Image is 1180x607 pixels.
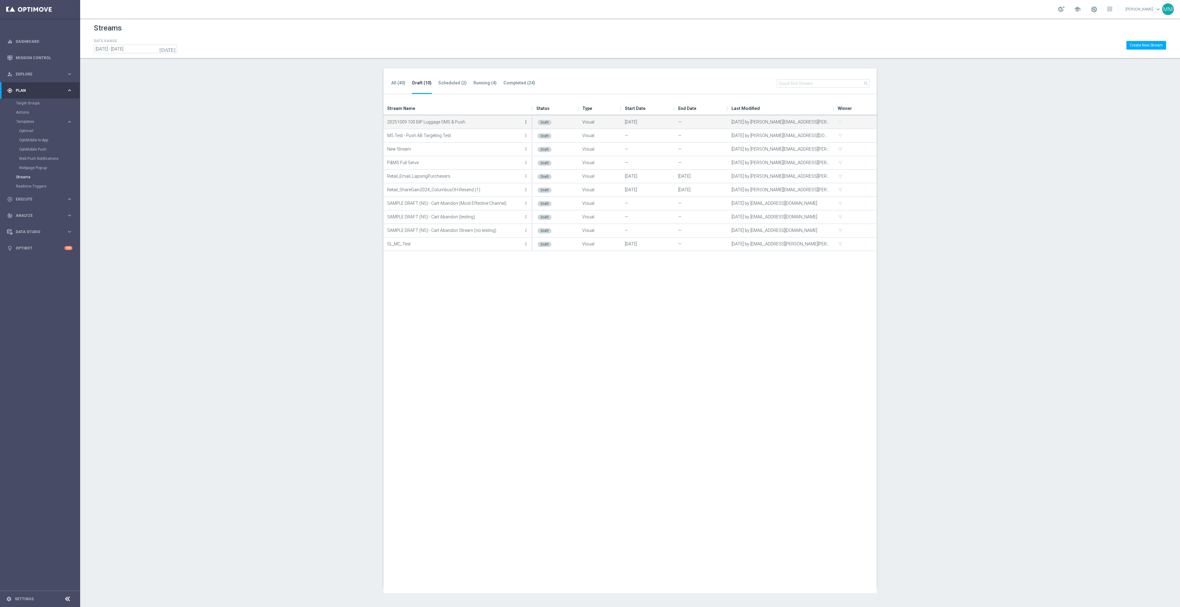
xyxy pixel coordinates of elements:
[1074,6,1081,13] span: school
[579,170,621,183] div: Visual
[67,119,72,125] i: keyboard_arrow_right
[7,72,73,77] button: person_search Explore keyboard_arrow_right
[16,197,67,201] span: Execute
[579,156,621,169] div: Visual
[625,102,645,115] span: Start Date
[538,120,551,125] div: Draft
[19,147,64,152] a: OptiMobile Push
[7,39,13,44] i: equalizer
[728,115,834,129] div: [DATE] by [PERSON_NAME][EMAIL_ADDRESS][PERSON_NAME][PERSON_NAME][DOMAIN_NAME]
[674,115,728,129] div: —
[503,80,535,86] tab-header: Completed (24)
[621,210,674,224] div: —
[523,187,528,192] i: more_vert
[1155,6,1162,13] span: keyboard_arrow_down
[387,172,522,181] p: Retail_Email_LapsingPurchasers
[621,183,674,196] div: [DATE]
[728,224,834,237] div: [DATE] by [EMAIL_ADDRESS][DOMAIN_NAME]
[523,241,528,246] i: more_vert
[67,212,72,218] i: keyboard_arrow_right
[731,102,760,115] span: Last Modified
[621,170,674,183] div: [DATE]
[16,172,80,182] div: Streams
[7,197,73,202] button: play_circle_outline Execute keyboard_arrow_right
[16,110,64,115] a: Actions
[582,102,592,115] span: Type
[387,199,522,208] p: SAMPLE DRAFT (NS) - Cart Abandon (Most Effective Channel)
[863,81,868,86] i: search
[1125,5,1162,14] a: [PERSON_NAME]keyboard_arrow_down
[523,170,529,182] button: more_vert
[7,213,13,218] i: track_changes
[777,79,869,88] input: Quick find Stream
[728,170,834,183] div: [DATE] by [PERSON_NAME][EMAIL_ADDRESS][PERSON_NAME][PERSON_NAME][DOMAIN_NAME]
[678,102,696,115] span: End Date
[159,46,176,52] i: [DATE]
[621,197,674,210] div: —
[438,80,467,86] tab-header: Scheduled (2)
[67,229,72,235] i: keyboard_arrow_right
[7,240,72,256] div: Optibot
[387,158,522,167] p: P&MS Full Serve
[16,72,67,76] span: Explore
[387,185,522,194] p: Retail_ShareGain2024_ColumbusOH-Resend (1)
[16,117,80,172] div: Templates
[7,88,67,93] div: Plan
[523,197,529,209] button: more_vert
[674,129,728,142] div: —
[674,237,728,251] div: —
[538,174,551,179] div: Draft
[7,196,67,202] div: Execute
[16,214,67,217] span: Analyze
[387,144,522,154] p: New Stream
[7,196,13,202] i: play_circle_outline
[523,184,529,196] button: more_vert
[16,182,80,191] div: Realtime Triggers
[538,147,551,152] div: Draft
[387,212,522,221] p: SAMPLE DRAFT (NS) - Cart Abandon (testing)
[1126,41,1166,50] button: Create New Stream
[674,183,728,196] div: [DATE]
[7,88,73,93] button: gps_fixed Plan keyboard_arrow_right
[94,39,177,43] h4: DATE RANGE
[728,237,834,251] div: [DATE] by [EMAIL_ADDRESS][PERSON_NAME][PERSON_NAME][DOMAIN_NAME]
[523,156,529,169] button: more_vert
[728,197,834,210] div: [DATE] by [EMAIL_ADDRESS][DOMAIN_NAME]
[538,228,551,233] div: Draft
[7,71,67,77] div: Explore
[7,213,73,218] button: track_changes Analyze keyboard_arrow_right
[674,210,728,224] div: —
[387,102,415,115] span: Stream Name
[19,145,80,154] div: OptiMobile Push
[67,196,72,202] i: keyboard_arrow_right
[523,238,529,250] button: more_vert
[6,596,12,602] i: settings
[7,229,73,234] button: Data Studio keyboard_arrow_right
[64,246,72,250] div: +10
[538,215,551,220] div: Draft
[621,237,674,251] div: [DATE]
[579,183,621,196] div: Visual
[728,183,834,196] div: [DATE] by [PERSON_NAME][EMAIL_ADDRESS][PERSON_NAME][PERSON_NAME][DOMAIN_NAME]
[412,80,432,86] tab-header: Draft (10)
[16,33,72,50] a: Dashboard
[1162,3,1174,15] div: MM
[387,239,522,249] p: SL_MC_Test
[674,143,728,156] div: —
[16,101,64,106] a: Target Groups
[16,89,67,92] span: Plan
[674,197,728,210] div: —
[674,224,728,237] div: —
[523,116,529,128] button: more_vert
[523,174,528,179] i: more_vert
[67,87,72,93] i: keyboard_arrow_right
[523,201,528,206] i: more_vert
[19,156,64,161] a: Web Push Notifications
[16,119,73,124] button: Templates keyboard_arrow_right
[523,160,528,165] i: more_vert
[16,120,60,123] span: Templates
[67,71,72,77] i: keyboard_arrow_right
